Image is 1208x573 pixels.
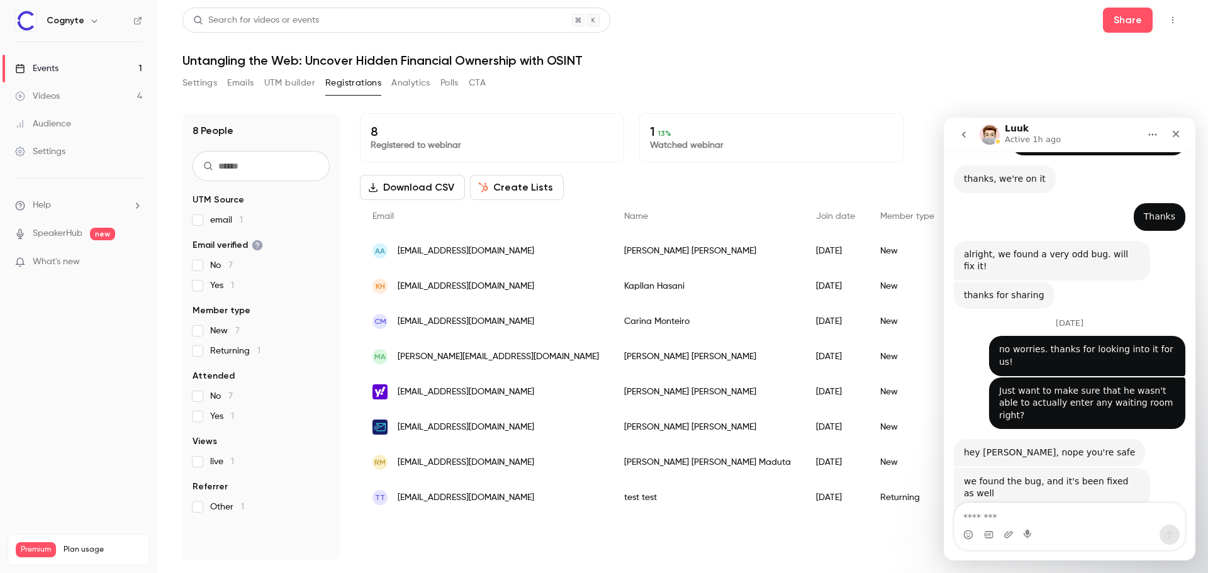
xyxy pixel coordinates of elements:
[375,245,385,257] span: AA
[868,269,947,304] div: New
[227,73,254,93] button: Emails
[803,445,868,480] div: [DATE]
[470,175,564,200] button: Create Lists
[33,227,82,240] a: SpeakerHub
[210,214,243,226] span: email
[612,374,803,409] div: [PERSON_NAME] [PERSON_NAME]
[15,199,142,212] li: help-dropdown-opener
[868,339,947,374] div: New
[210,325,240,337] span: New
[15,118,71,130] div: Audience
[612,480,803,515] div: test test
[264,73,315,93] button: UTM builder
[15,90,60,103] div: Videos
[374,457,386,468] span: RM
[15,62,59,75] div: Events
[16,542,56,557] span: Premium
[193,435,217,448] span: Views
[612,445,803,480] div: [PERSON_NAME] [PERSON_NAME] Maduta
[235,326,240,335] span: 7
[469,73,486,93] button: CTA
[375,492,385,503] span: tt
[47,14,84,27] h6: Cognyte
[440,73,459,93] button: Polls
[182,53,1183,68] h1: Untangling the Web: Uncover Hidden Financial Ownership with OSINT
[210,410,234,423] span: Yes
[868,409,947,445] div: New
[803,409,868,445] div: [DATE]
[803,339,868,374] div: [DATE]
[16,11,36,31] img: Cognyte
[371,139,613,152] p: Registered to webinar
[612,409,803,445] div: [PERSON_NAME] [PERSON_NAME]
[868,233,947,269] div: New
[193,194,330,513] section: facet-groups
[868,445,947,480] div: New
[612,233,803,269] div: [PERSON_NAME] [PERSON_NAME]
[376,281,385,292] span: KH
[658,129,671,138] span: 13 %
[33,255,80,269] span: What's new
[360,175,465,200] button: Download CSV
[193,239,263,252] span: Email verified
[612,304,803,339] div: Carina Monteiro
[231,412,234,421] span: 1
[193,194,244,206] span: UTM Source
[372,384,388,399] img: ymail.com
[228,261,233,270] span: 7
[210,279,234,292] span: Yes
[241,503,244,511] span: 1
[193,304,250,317] span: Member type
[374,316,386,327] span: CM
[210,501,244,513] span: Other
[803,269,868,304] div: [DATE]
[612,339,803,374] div: [PERSON_NAME] [PERSON_NAME]
[257,347,260,355] span: 1
[398,421,534,434] span: [EMAIL_ADDRESS][DOMAIN_NAME]
[193,123,233,138] h1: 8 People
[372,212,394,221] span: Email
[371,124,613,139] p: 8
[398,245,534,258] span: [EMAIL_ADDRESS][DOMAIN_NAME]
[868,374,947,409] div: New
[398,350,599,364] span: [PERSON_NAME][EMAIL_ADDRESS][DOMAIN_NAME]
[398,315,534,328] span: [EMAIL_ADDRESS][DOMAIN_NAME]
[33,199,51,212] span: Help
[210,259,233,272] span: No
[374,351,386,362] span: MA
[868,480,947,515] div: Returning
[210,390,233,403] span: No
[650,139,893,152] p: Watched webinar
[231,281,234,290] span: 1
[398,280,534,293] span: [EMAIL_ADDRESS][DOMAIN_NAME]
[391,73,430,93] button: Analytics
[15,145,65,158] div: Settings
[880,212,934,221] span: Member type
[231,457,234,466] span: 1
